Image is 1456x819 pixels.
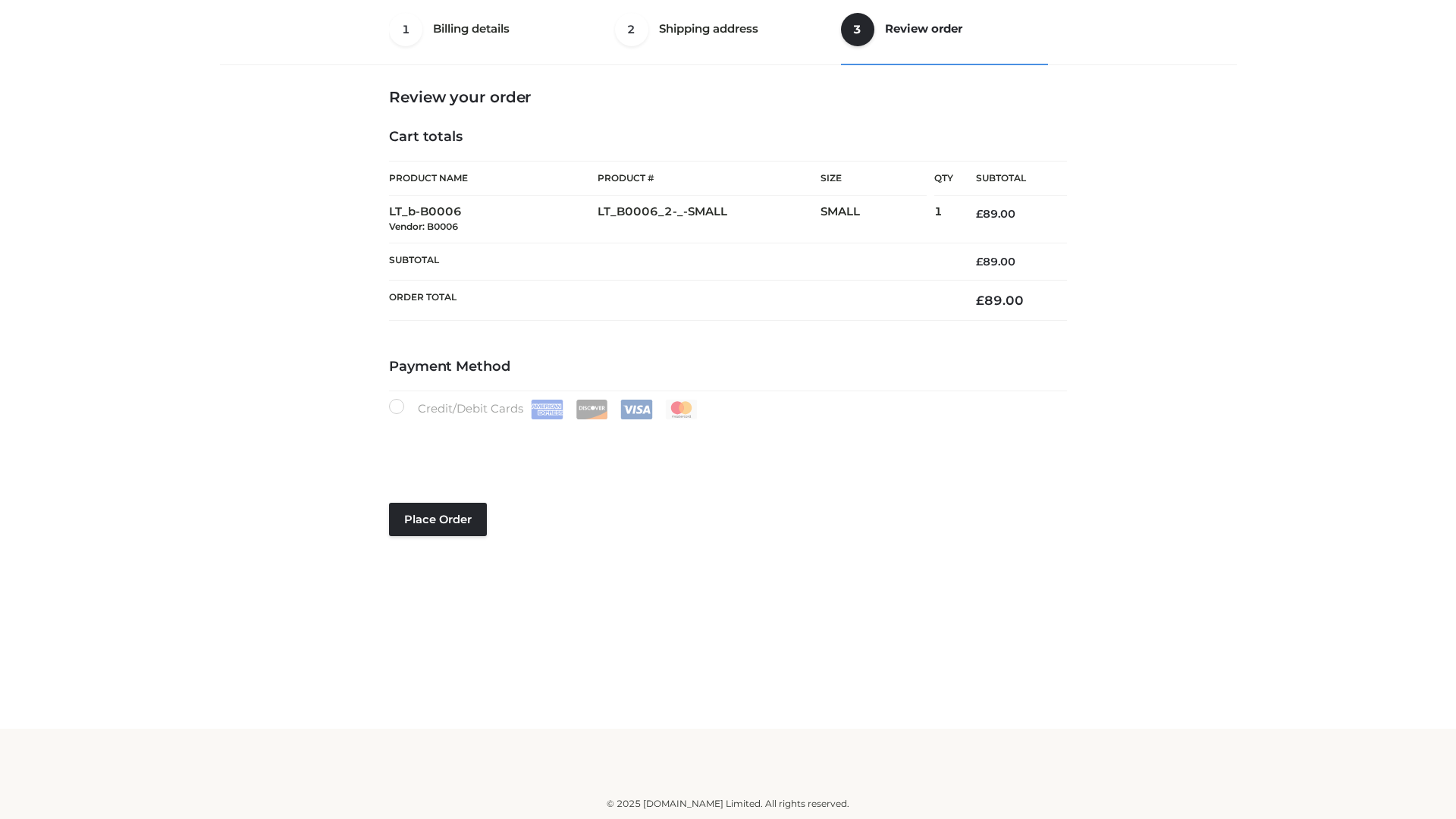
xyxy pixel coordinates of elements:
bdi: 89.00 [976,207,1015,221]
bdi: 89.00 [976,255,1015,268]
img: Amex [531,400,563,419]
th: Product Name [389,161,598,196]
span: £ [976,293,984,308]
th: Order Total [389,281,953,321]
h4: Cart totals [389,129,1067,146]
iframe: Secure payment input frame [386,416,1064,472]
small: Vendor: B0006 [389,221,458,232]
td: LT_B0006_2-_-SMALL [598,196,821,243]
th: Product # [598,161,821,196]
span: £ [976,255,983,268]
bdi: 89.00 [976,293,1024,308]
button: Place order [389,503,487,536]
td: SMALL [821,196,934,243]
label: Credit/Debit Cards [389,399,699,419]
th: Subtotal [953,162,1067,196]
h3: Review your order [389,88,1067,106]
th: Size [821,162,927,196]
th: Qty [934,161,953,196]
h4: Payment Method [389,359,1067,375]
img: Visa [620,400,653,419]
div: © 2025 [DOMAIN_NAME] Limited. All rights reserved. [225,796,1231,811]
span: £ [976,207,983,221]
th: Subtotal [389,243,953,280]
td: 1 [934,196,953,243]
img: Mastercard [665,400,698,419]
td: LT_b-B0006 [389,196,598,243]
img: Discover [576,400,608,419]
